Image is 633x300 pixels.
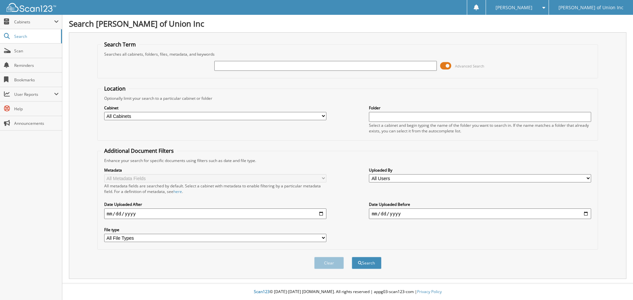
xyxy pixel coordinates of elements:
div: Optionally limit your search to a particular cabinet or folder [101,95,595,101]
div: Select a cabinet and begin typing the name of the folder you want to search in. If the name match... [369,123,591,134]
legend: Additional Document Filters [101,147,177,154]
span: [PERSON_NAME] [496,6,532,10]
span: Search [14,34,58,39]
label: File type [104,227,326,232]
button: Clear [314,257,344,269]
input: end [369,208,591,219]
div: All metadata fields are searched by default. Select a cabinet with metadata to enable filtering b... [104,183,326,194]
span: Help [14,106,59,112]
span: Scan [14,48,59,54]
span: User Reports [14,92,54,97]
legend: Location [101,85,129,92]
a: Privacy Policy [417,289,442,294]
span: Bookmarks [14,77,59,83]
div: © [DATE]-[DATE] [DOMAIN_NAME]. All rights reserved | appg03-scan123-com | [62,284,633,300]
img: scan123-logo-white.svg [7,3,56,12]
span: Advanced Search [455,64,484,68]
input: start [104,208,326,219]
label: Cabinet [104,105,326,111]
span: Cabinets [14,19,54,25]
label: Date Uploaded Before [369,202,591,207]
span: Reminders [14,63,59,68]
label: Folder [369,105,591,111]
div: Searches all cabinets, folders, files, metadata, and keywords [101,51,595,57]
a: here [173,189,182,194]
h1: Search [PERSON_NAME] of Union Inc [69,18,626,29]
span: Scan123 [254,289,270,294]
button: Search [352,257,381,269]
label: Date Uploaded After [104,202,326,207]
div: Enhance your search for specific documents using filters such as date and file type. [101,158,595,163]
label: Metadata [104,167,326,173]
legend: Search Term [101,41,139,48]
span: Announcements [14,121,59,126]
label: Uploaded By [369,167,591,173]
span: [PERSON_NAME] of Union Inc [558,6,623,10]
